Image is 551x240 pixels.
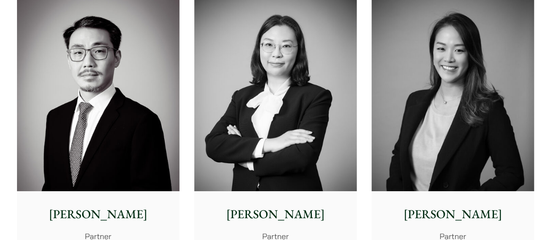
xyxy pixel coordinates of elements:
[201,205,350,223] p: [PERSON_NAME]
[24,205,172,223] p: [PERSON_NAME]
[379,205,527,223] p: [PERSON_NAME]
